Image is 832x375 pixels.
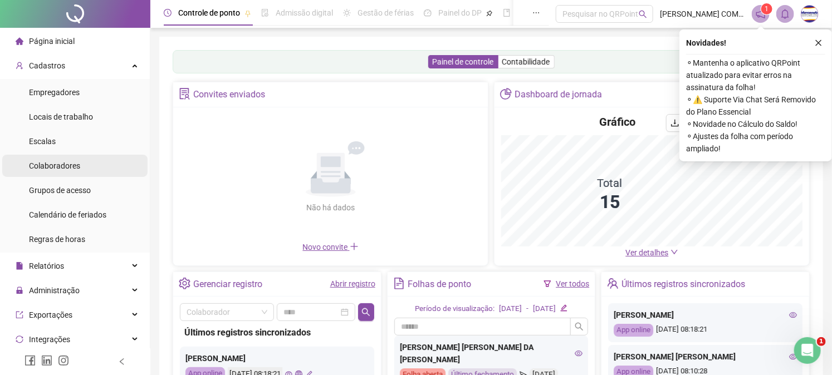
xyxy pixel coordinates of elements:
[526,303,528,315] div: -
[280,201,382,214] div: Não há dados
[686,118,825,130] span: ⚬ Novidade no Cálculo do Saldo!
[41,355,52,366] span: linkedin
[16,287,23,294] span: lock
[614,324,653,337] div: App online
[560,304,567,312] span: edit
[29,186,91,195] span: Grupos de acesso
[671,119,679,127] span: download
[29,112,93,121] span: Locais de trabalho
[626,248,669,257] span: Ver detalhes
[29,235,85,244] span: Regras de horas
[185,352,369,364] div: [PERSON_NAME]
[433,57,494,66] span: Painel de controle
[29,88,80,97] span: Empregadores
[29,261,64,270] span: Relatórios
[184,325,370,339] div: Últimos registros sincronizados
[178,8,240,17] span: Controle de ponto
[614,324,797,337] div: [DATE] 08:18:21
[179,88,190,100] span: solution
[400,341,583,366] div: [PERSON_NAME] [PERSON_NAME] DA [PERSON_NAME]
[16,335,23,343] span: sync
[29,61,65,70] span: Cadastros
[614,351,797,363] div: [PERSON_NAME] [PERSON_NAME]
[614,309,797,321] div: [PERSON_NAME]
[499,303,522,315] div: [DATE]
[515,85,602,104] div: Dashboard de jornada
[686,57,825,93] span: ⚬ Mantenha o aplicativo QRPoint atualizado para evitar erros na assinatura da folha!
[756,9,766,19] span: notification
[815,39,823,47] span: close
[686,93,825,118] span: ⚬ ⚠️ Suporte Via Chat Será Removido do Plano Essencial
[58,355,69,366] span: instagram
[438,8,482,17] span: Painel do DP
[343,9,351,17] span: sun
[671,248,678,256] span: down
[350,242,359,251] span: plus
[686,37,726,49] span: Novidades !
[415,303,495,315] div: Período de visualização:
[303,243,359,251] span: Novo convite
[765,5,769,13] span: 1
[599,114,635,130] h4: Gráfico
[193,85,265,104] div: Convites enviados
[29,161,80,170] span: Colaboradores
[686,130,825,155] span: ⚬ Ajustes da folha com período ampliado!
[16,62,23,70] span: user-add
[118,358,126,366] span: left
[502,57,550,66] span: Contabilidade
[794,337,821,364] iframe: Intercom live chat
[761,3,772,14] sup: 1
[575,349,583,357] span: eye
[789,353,797,361] span: eye
[29,286,80,295] span: Administração
[532,9,540,17] span: ellipsis
[544,280,551,288] span: filter
[533,303,556,315] div: [DATE]
[500,88,512,100] span: pie-chart
[16,262,23,270] span: file
[408,275,471,294] div: Folhas de ponto
[29,335,70,344] span: Integrações
[780,9,790,19] span: bell
[358,8,414,17] span: Gestão de férias
[626,248,678,257] a: Ver detalhes down
[789,311,797,319] span: eye
[29,310,72,319] span: Exportações
[622,275,746,294] div: Últimos registros sincronizados
[29,210,106,219] span: Calendário de feriados
[575,322,584,331] span: search
[179,278,190,289] span: setting
[25,355,36,366] span: facebook
[361,308,370,317] span: search
[639,10,647,18] span: search
[424,9,432,17] span: dashboard
[193,275,262,294] div: Gerenciar registro
[276,8,333,17] span: Admissão digital
[261,9,269,17] span: file-done
[607,278,619,289] span: team
[16,37,23,45] span: home
[801,6,818,22] img: 75333
[817,337,826,346] span: 1
[164,9,172,17] span: clock-circle
[330,279,375,288] a: Abrir registro
[660,8,745,20] span: [PERSON_NAME] COMUNICAÇÃO VISUAL
[503,9,511,17] span: book
[29,137,56,146] span: Escalas
[486,10,493,17] span: pushpin
[29,37,75,46] span: Página inicial
[393,278,405,289] span: file-text
[16,311,23,319] span: export
[244,10,251,17] span: pushpin
[556,279,589,288] a: Ver todos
